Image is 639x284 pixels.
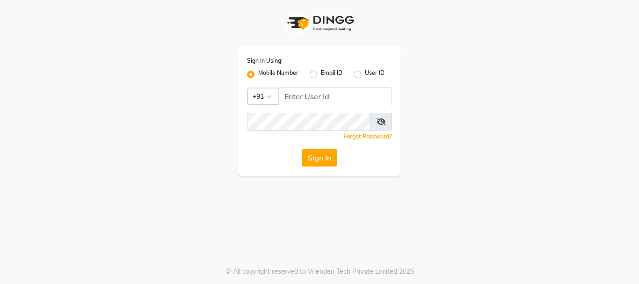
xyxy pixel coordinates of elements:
[302,149,337,167] button: Sign In
[365,69,385,80] label: User ID
[321,69,342,80] label: Email ID
[282,9,357,37] img: logo1.svg
[247,113,371,131] input: Username
[258,69,298,80] label: Mobile Number
[247,57,283,65] label: Sign In Using:
[278,87,392,105] input: Username
[343,133,392,140] a: Forgot Password?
